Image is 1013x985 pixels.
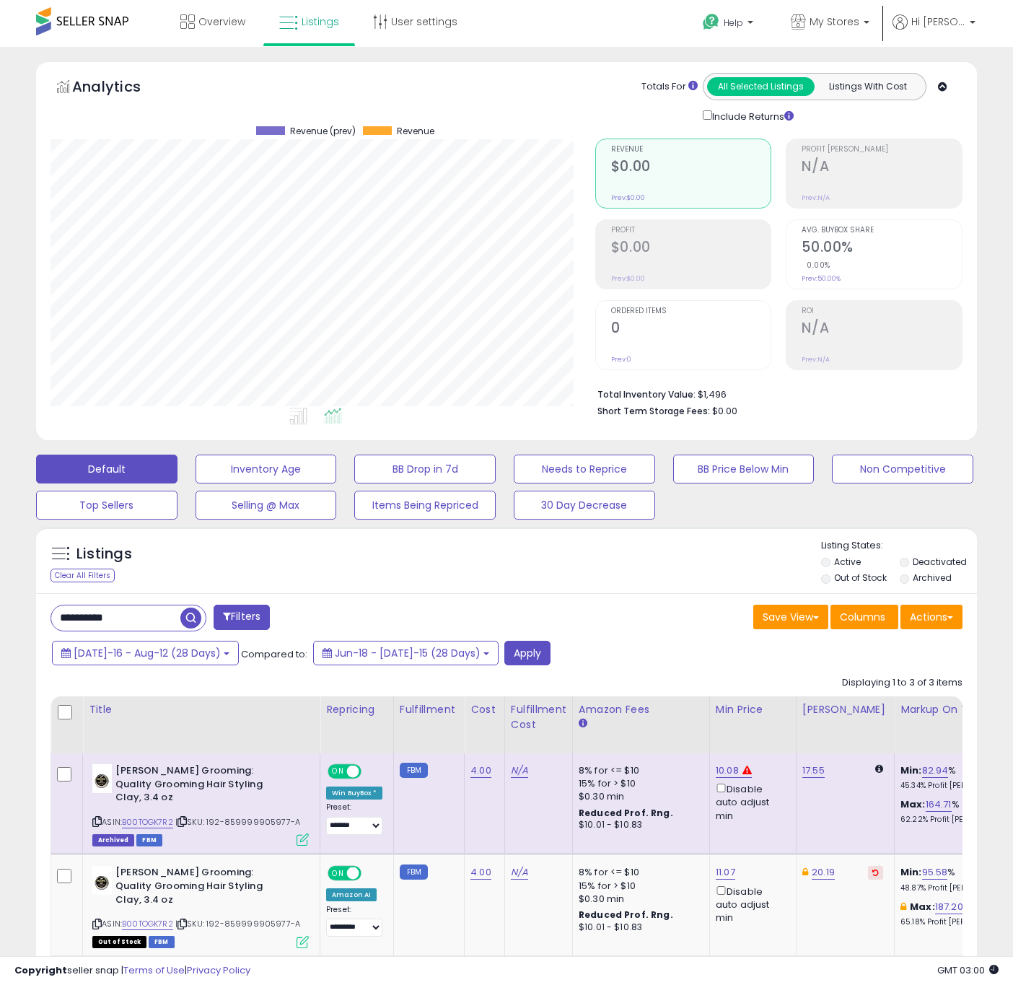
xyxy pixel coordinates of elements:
[115,866,291,910] b: [PERSON_NAME] Grooming: Quality Grooming Hair Styling Clay, 3.4 oz
[51,569,115,582] div: Clear All Filters
[511,702,566,732] div: Fulfillment Cost
[691,2,768,47] a: Help
[692,108,811,124] div: Include Returns
[187,963,250,977] a: Privacy Policy
[400,763,428,778] small: FBM
[842,676,962,690] div: Displaying 1 to 3 of 3 items
[92,764,112,793] img: 41jq2lmI6CL._SL40_.jpg
[514,455,655,483] button: Needs to Reprice
[893,14,975,47] a: Hi [PERSON_NAME]
[716,883,785,925] div: Disable auto adjust min
[707,77,815,96] button: All Selected Listings
[724,17,743,29] span: Help
[579,921,698,934] div: $10.01 - $10.83
[597,388,696,400] b: Total Inventory Value:
[175,816,300,828] span: | SKU: 192-859999905977-A
[579,866,698,879] div: 8% for <= $10
[511,865,528,880] a: N/A
[92,866,112,895] img: 41jq2lmI6CL._SL40_.jpg
[802,260,830,271] small: 0.00%
[579,893,698,906] div: $0.30 min
[926,797,952,812] a: 164.71
[579,702,703,717] div: Amazon Fees
[802,239,962,258] h2: 50.00%
[579,909,673,921] b: Reduced Prof. Rng.
[673,455,815,483] button: BB Price Below Min
[611,158,771,178] h2: $0.00
[910,900,935,914] b: Max:
[326,905,382,937] div: Preset:
[597,385,952,402] li: $1,496
[115,764,291,808] b: [PERSON_NAME] Grooming: Quality Grooming Hair Styling Clay, 3.4 oz
[913,572,952,584] label: Archived
[313,641,499,665] button: Jun-18 - [DATE]-15 (28 Days)
[716,865,735,880] a: 11.07
[196,491,337,520] button: Selling @ Max
[716,763,739,778] a: 10.08
[92,764,309,844] div: ASIN:
[802,320,962,339] h2: N/A
[802,146,962,154] span: Profit [PERSON_NAME]
[579,807,673,819] b: Reduced Prof. Rng.
[937,963,999,977] span: 2025-08-13 03:00 GMT
[326,888,377,901] div: Amazon AI
[136,834,162,846] span: FBM
[579,790,698,803] div: $0.30 min
[579,717,587,730] small: Amazon Fees.
[834,572,887,584] label: Out of Stock
[514,491,655,520] button: 30 Day Decrease
[611,227,771,235] span: Profit
[36,491,177,520] button: Top Sellers
[72,76,169,100] h5: Analytics
[911,14,965,29] span: Hi [PERSON_NAME]
[354,455,496,483] button: BB Drop in 7d
[92,866,309,946] div: ASIN:
[712,404,737,418] span: $0.00
[922,865,948,880] a: 95.58
[802,355,830,364] small: Prev: N/A
[611,320,771,339] h2: 0
[329,867,347,880] span: ON
[900,797,926,811] b: Max:
[89,702,314,717] div: Title
[716,702,790,717] div: Min Price
[470,763,491,778] a: 4.00
[641,80,698,94] div: Totals For
[149,936,175,948] span: FBM
[290,126,356,136] span: Revenue (prev)
[812,865,835,880] a: 20.19
[900,605,962,629] button: Actions
[832,455,973,483] button: Non Competitive
[753,605,828,629] button: Save View
[122,918,173,930] a: B00TOGK7R2
[470,702,499,717] div: Cost
[913,556,967,568] label: Deactivated
[611,193,645,202] small: Prev: $0.00
[196,455,337,483] button: Inventory Age
[504,641,551,665] button: Apply
[400,864,428,880] small: FBM
[76,544,132,564] h5: Listings
[335,646,481,660] span: Jun-18 - [DATE]-15 (28 Days)
[92,936,146,948] span: All listings that are currently out of stock and unavailable for purchase on Amazon
[611,274,645,283] small: Prev: $0.00
[935,900,963,914] a: 187.20
[579,764,698,777] div: 8% for <= $10
[597,405,710,417] b: Short Term Storage Fees:
[922,763,949,778] a: 82.94
[840,610,885,624] span: Columns
[397,126,434,136] span: Revenue
[802,307,962,315] span: ROI
[802,274,841,283] small: Prev: 50.00%
[821,539,978,553] p: Listing States:
[802,763,825,778] a: 17.55
[579,880,698,893] div: 15% for > $10
[802,158,962,178] h2: N/A
[36,455,177,483] button: Default
[326,802,382,835] div: Preset:
[579,777,698,790] div: 15% for > $10
[511,763,528,778] a: N/A
[326,702,387,717] div: Repricing
[834,556,861,568] label: Active
[92,834,134,846] span: Listings that have been deleted from Seller Central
